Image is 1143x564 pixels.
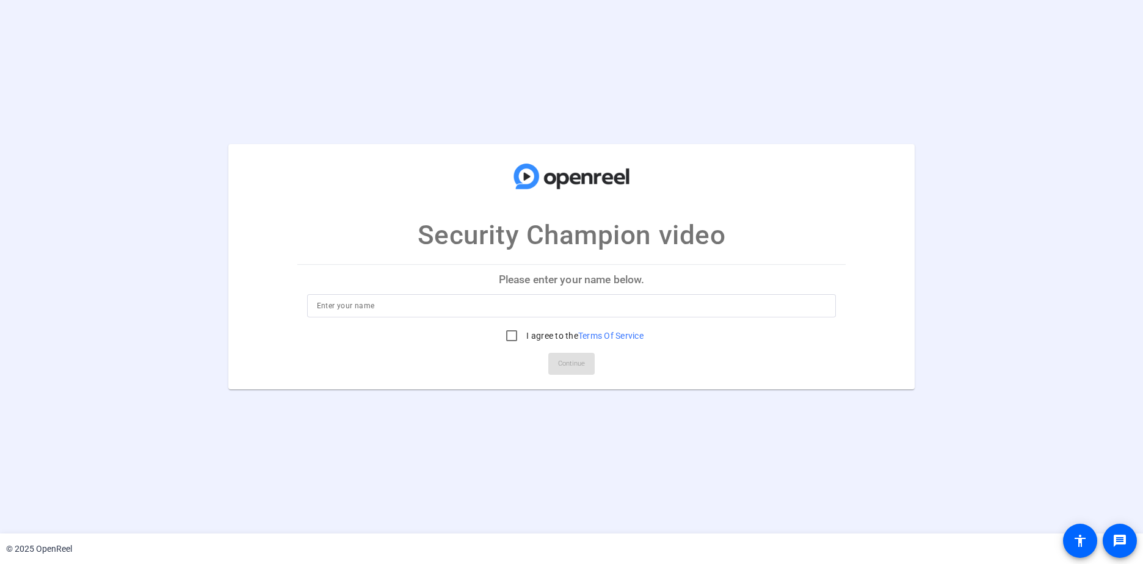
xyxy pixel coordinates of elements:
[524,330,644,342] label: I agree to the
[317,298,827,313] input: Enter your name
[1073,533,1087,548] mat-icon: accessibility
[578,331,644,341] a: Terms Of Service
[6,543,72,555] div: © 2025 OpenReel
[418,215,726,255] p: Security Champion video
[510,156,633,197] img: company-logo
[297,265,846,294] p: Please enter your name below.
[1112,533,1127,548] mat-icon: message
